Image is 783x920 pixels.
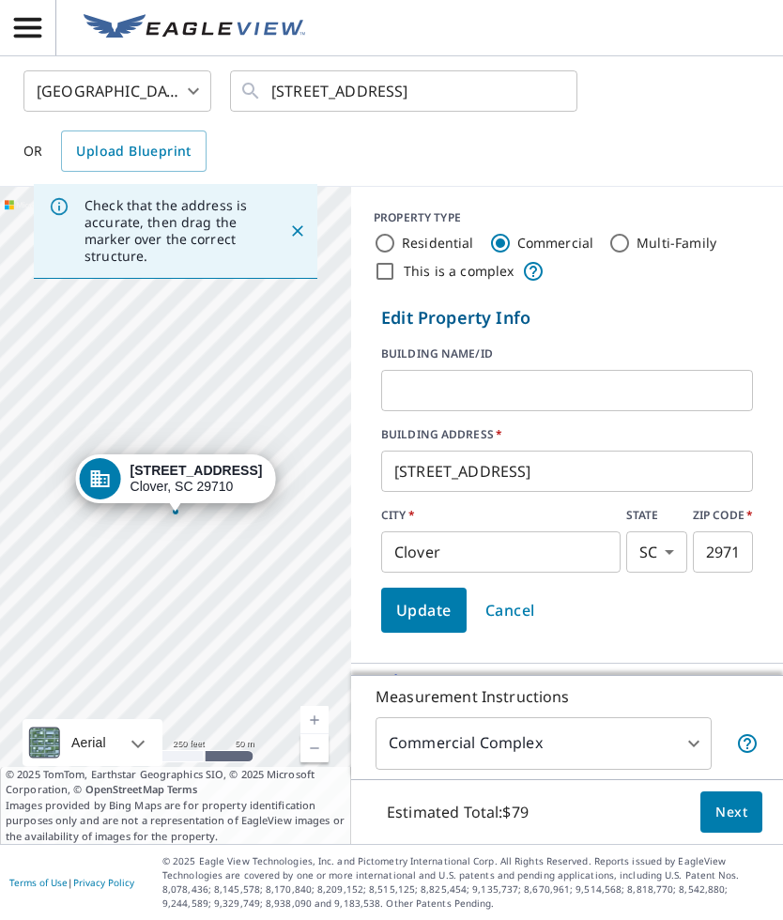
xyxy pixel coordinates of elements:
a: Current Level 17, Zoom Out [300,734,329,762]
div: Clover, SC 29710 [130,463,263,495]
button: Next [700,791,762,834]
img: EV Logo [84,14,305,42]
div: SC [626,531,687,573]
div: OR [23,130,207,172]
a: Current Level 17, Zoom In [300,706,329,734]
label: STATE [626,507,687,524]
input: Search by address or latitude-longitude [271,65,539,117]
span: Upload Blueprint [76,140,191,163]
a: Upload Blueprint [61,130,206,172]
label: ZIP CODE [693,507,753,524]
a: Privacy Policy [73,876,134,889]
em: SC [639,544,657,561]
div: PROPERTY TYPE [374,209,760,226]
span: Cancel [485,597,535,623]
label: CITY [381,507,621,524]
span: © 2025 TomTom, Earthstar Geographics SIO, © 2025 Microsoft Corporation, © [6,767,345,798]
p: Check that the address is accurate, then drag the marker over the correct structure. [84,197,255,265]
div: Dropped pin, building 1, Commercial property, 2445 Highway 557 Clover, SC 29710 [76,454,276,513]
a: Terms [167,782,198,796]
div: Aerial [23,719,162,766]
p: Edit Property Info [381,305,753,330]
div: Roof ProductsNewPremium with Regular Delivery [366,671,768,744]
a: Terms of Use [9,876,68,889]
span: Next [715,801,747,824]
p: Measurement Instructions [376,685,759,708]
a: EV Logo [72,3,316,54]
button: Cancel [470,588,550,633]
span: Update [396,597,452,623]
p: © 2025 Eagle View Technologies, Inc. and Pictometry International Corp. All Rights Reserved. Repo... [162,854,774,911]
label: BUILDING ADDRESS [381,426,753,443]
label: Multi-Family [637,234,716,253]
div: Aerial [66,719,112,766]
a: OpenStreetMap [85,782,164,796]
span: Each building may require a separate measurement report; if so, your account will be billed per r... [736,732,759,755]
p: Estimated Total: $79 [372,791,544,833]
label: This is a complex [404,262,514,281]
p: | [9,877,134,888]
div: [GEOGRAPHIC_DATA] [23,65,211,117]
label: Residential [402,234,474,253]
strong: [STREET_ADDRESS] [130,463,263,478]
label: Commercial [517,234,594,253]
button: Close [285,219,310,243]
div: Commercial Complex [376,717,712,770]
label: BUILDING NAME/ID [381,345,753,362]
button: Update [381,588,467,633]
